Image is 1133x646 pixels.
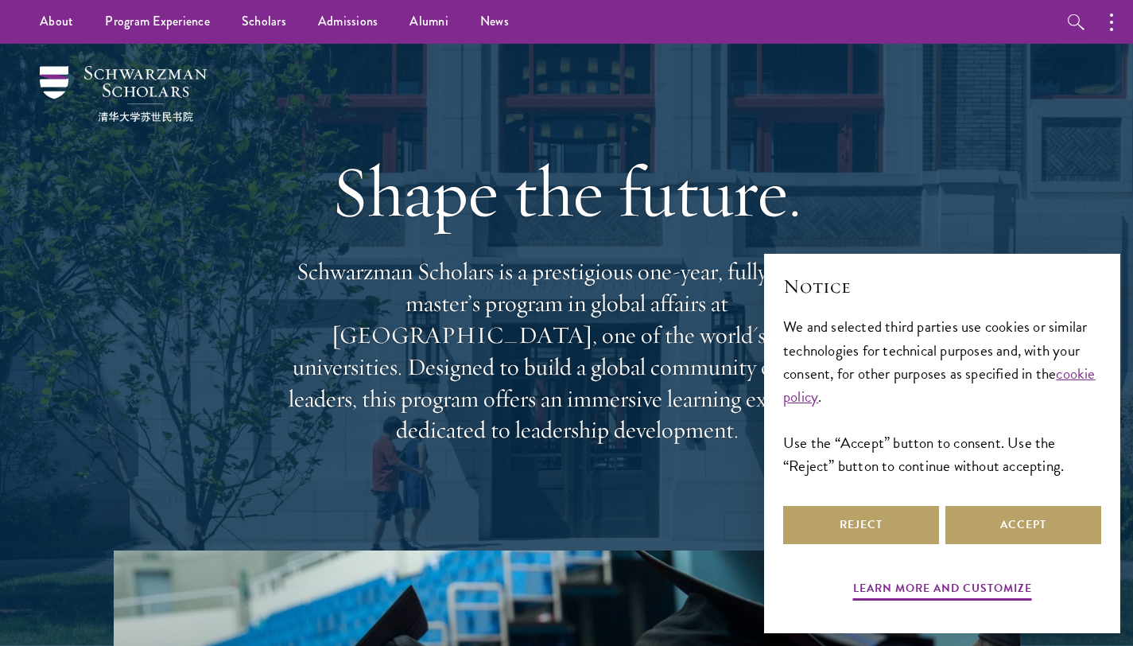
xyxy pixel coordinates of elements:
div: We and selected third parties use cookies or similar technologies for technical purposes and, wit... [783,315,1101,477]
p: Schwarzman Scholars is a prestigious one-year, fully funded master’s program in global affairs at... [281,256,853,446]
img: Schwarzman Scholars [40,66,207,122]
button: Learn more and customize [853,578,1032,603]
a: cookie policy [783,362,1096,408]
h2: Notice [783,273,1101,300]
button: Accept [945,506,1101,544]
h1: Shape the future. [281,147,853,236]
button: Reject [783,506,939,544]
